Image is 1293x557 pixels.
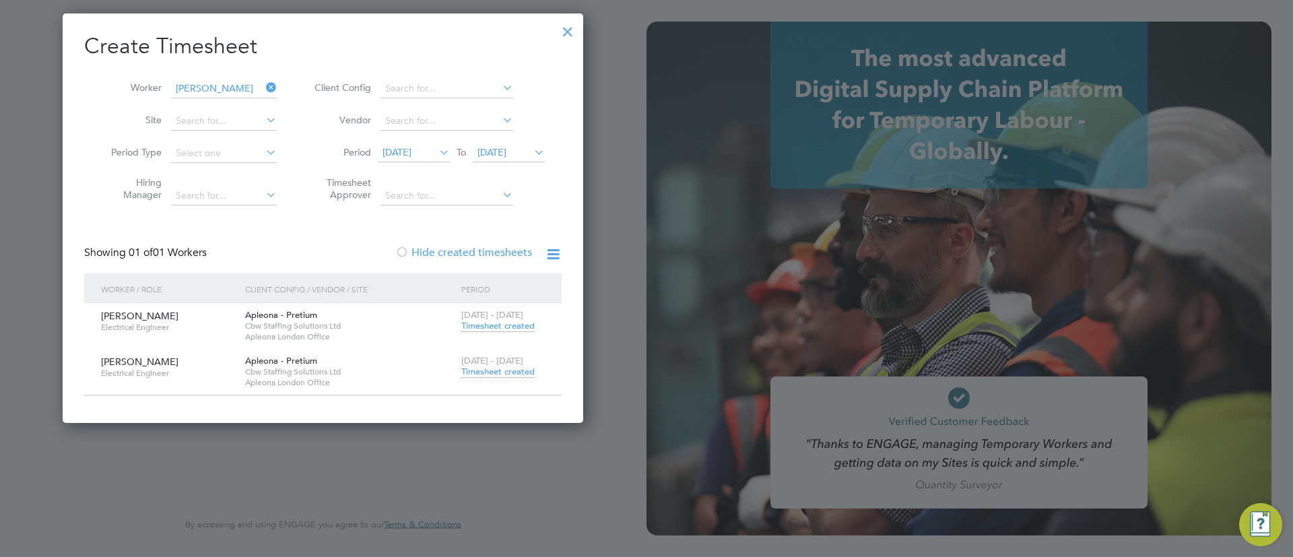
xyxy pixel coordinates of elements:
label: Hide created timesheets [395,246,532,259]
label: Worker [101,81,162,94]
div: Worker / Role [98,273,242,304]
input: Search for... [380,187,513,205]
span: Apleona - Pretium [245,355,317,366]
span: [PERSON_NAME] [101,356,178,368]
h2: Create Timesheet [84,32,562,61]
span: Electrical Engineer [101,368,235,379]
div: Period [458,273,548,304]
span: Apleona - Pretium [245,309,317,321]
label: Site [101,114,162,126]
span: Electrical Engineer [101,322,235,333]
input: Search for... [171,187,277,205]
span: [DATE] [383,146,411,158]
div: Client Config / Vendor / Site [242,273,458,304]
label: Vendor [310,114,371,126]
span: To [453,143,470,161]
span: 01 Workers [129,246,207,259]
label: Client Config [310,81,371,94]
input: Select one [171,144,277,163]
span: Cbw Staffing Solutions Ltd [245,321,455,331]
span: Timesheet created [461,320,535,332]
span: Apleona London Office [245,331,455,342]
span: Apleona London Office [245,377,455,388]
span: [PERSON_NAME] [101,310,178,322]
span: [DATE] - [DATE] [461,309,523,321]
div: Showing [84,246,209,260]
span: [DATE] [477,146,506,158]
input: Search for... [171,79,277,98]
label: Timesheet Approver [310,176,371,201]
button: Engage Resource Center [1239,503,1282,546]
span: 01 of [129,246,153,259]
input: Search for... [171,112,277,131]
span: Cbw Staffing Solutions Ltd [245,366,455,377]
input: Search for... [380,79,513,98]
span: [DATE] - [DATE] [461,355,523,366]
label: Hiring Manager [101,176,162,201]
span: Timesheet created [461,366,535,378]
label: Period [310,146,371,158]
input: Search for... [380,112,513,131]
label: Period Type [101,146,162,158]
